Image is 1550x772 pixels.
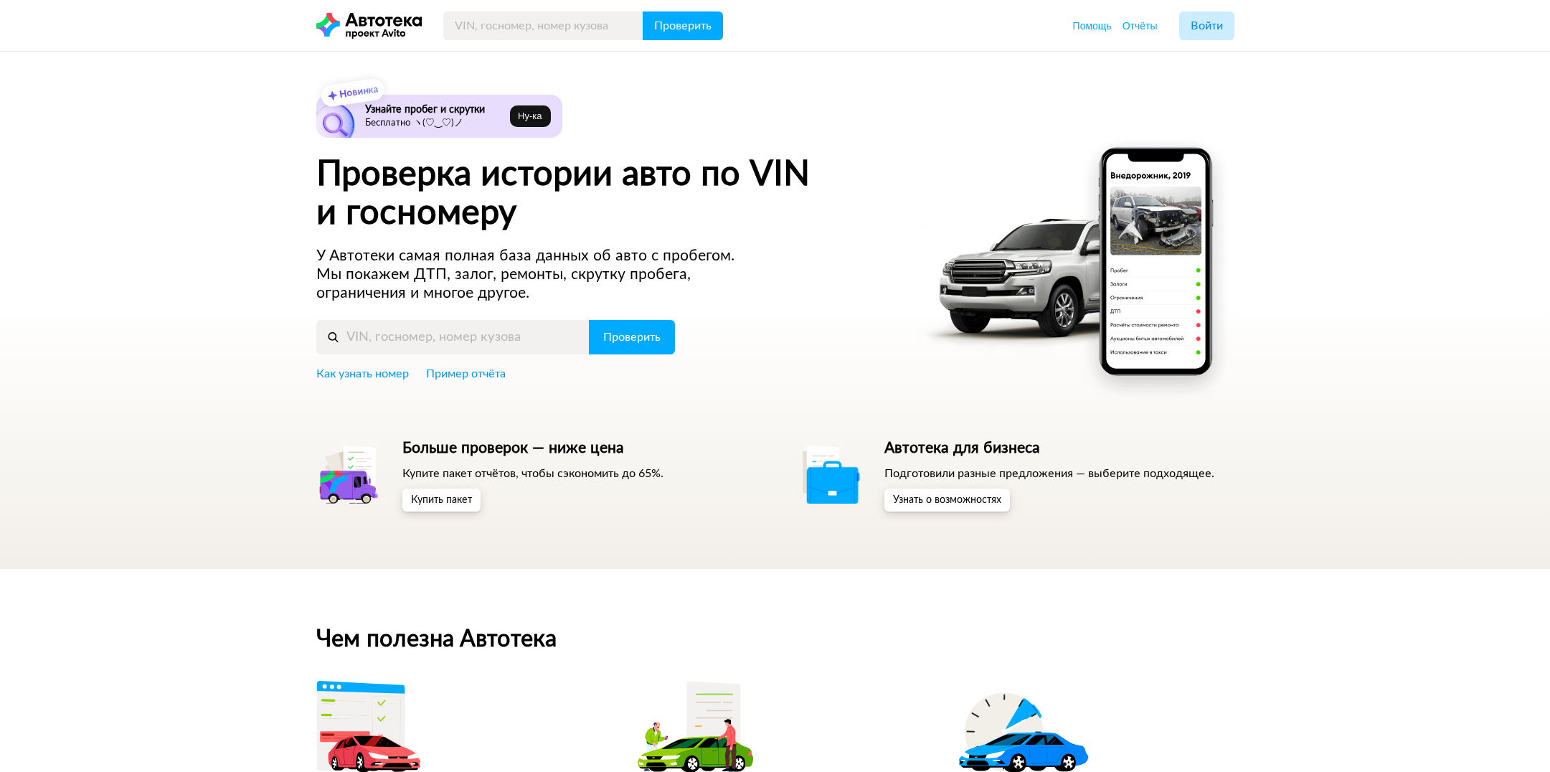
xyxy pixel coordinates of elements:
span: Войти [1191,20,1223,32]
a: Отчёты [1123,19,1158,33]
span: Узнать о возможностях [893,495,1001,505]
button: Узнать о возможностях [884,489,1010,512]
button: Проверить [589,320,675,354]
span: Помощь [1073,20,1112,32]
span: Отчёты [1123,20,1158,32]
span: Ну‑ка [518,110,542,122]
span: Проверить [603,331,661,343]
button: Купить пакет [402,489,481,512]
span: Купить пакет [411,495,472,505]
a: Пример отчёта [426,366,506,382]
h5: Больше проверок — ниже цена [402,439,663,458]
strong: Новинка [339,85,378,100]
input: VIN, госномер, номер кузова [316,320,590,354]
h5: Автотека для бизнеса [884,439,1214,458]
h1: Проверка истории авто по VIN и госномеру [316,155,899,232]
span: Проверить [654,20,712,32]
h2: Чем полезна Автотека [316,626,1234,652]
input: VIN, госномер, номер кузова [443,11,643,40]
p: Подготовили разные предложения — выберите подходящее. [884,466,1214,481]
button: Проверить [643,11,723,40]
p: У Автотеки самая полная база данных об авто с пробегом. Мы покажем ДТП, залог, ремонты, скрутку п... [316,247,762,303]
h6: Узнайте пробег и скрутки [365,103,505,116]
p: Купите пакет отчётов, чтобы сэкономить до 65%. [402,466,663,481]
a: Помощь [1073,19,1112,33]
a: Как узнать номер [316,366,409,382]
p: Бесплатно ヽ(♡‿♡)ノ [365,118,505,129]
button: Войти [1179,11,1234,40]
